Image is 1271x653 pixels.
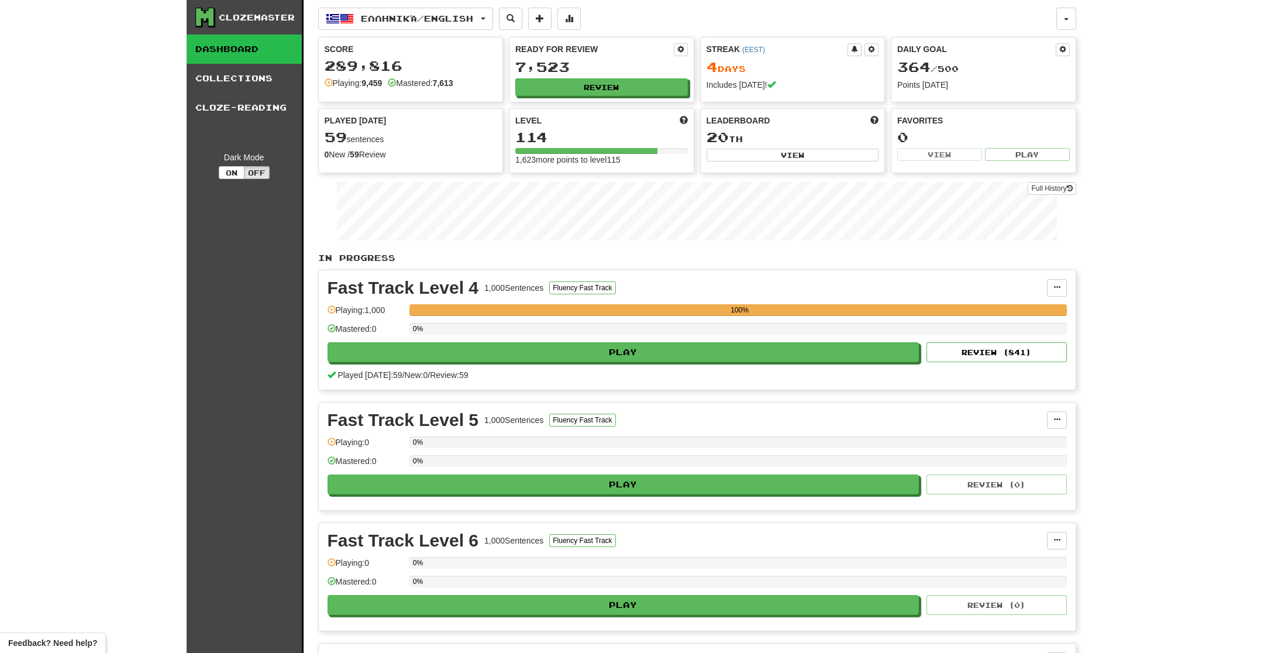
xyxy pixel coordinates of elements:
[707,130,879,145] div: th
[549,414,615,427] button: Fluency Fast Track
[325,77,383,89] div: Playing:
[515,43,674,55] div: Ready for Review
[325,129,347,145] span: 59
[219,166,244,179] button: On
[897,130,1070,145] div: 0
[325,43,497,55] div: Score
[325,150,329,159] strong: 0
[328,279,479,297] div: Fast Track Level 4
[328,595,919,615] button: Play
[195,152,293,163] div: Dark Mode
[244,166,270,179] button: Off
[219,12,295,23] div: Clozemaster
[328,532,479,549] div: Fast Track Level 6
[325,59,497,73] div: 289,816
[515,130,688,145] div: 114
[549,534,615,547] button: Fluency Fast Track
[328,437,404,456] div: Playing: 0
[187,35,302,64] a: Dashboard
[549,281,615,294] button: Fluency Fast Track
[388,77,453,89] div: Mastered:
[328,455,404,475] div: Mastered: 0
[742,46,765,54] a: (EEST)
[897,79,1070,91] div: Points [DATE]
[707,115,770,126] span: Leaderboard
[328,475,919,494] button: Play
[897,43,1056,56] div: Daily Goal
[707,59,718,75] span: 4
[484,282,543,294] div: 1,000 Sentences
[870,115,879,126] span: This week in points, UTC
[897,148,982,161] button: View
[402,370,405,380] span: /
[405,370,428,380] span: New: 0
[433,78,453,88] strong: 7,613
[707,43,848,55] div: Streak
[926,342,1067,362] button: Review (841)
[328,576,404,595] div: Mastered: 0
[328,342,919,362] button: Play
[680,115,688,126] span: Score more points to level up
[985,148,1070,161] button: Play
[328,304,404,324] div: Playing: 1,000
[428,370,430,380] span: /
[337,370,402,380] span: Played [DATE]: 59
[515,78,688,96] button: Review
[515,60,688,74] div: 7,523
[430,370,468,380] span: Review: 59
[897,115,1070,126] div: Favorites
[325,149,497,160] div: New / Review
[325,130,497,145] div: sentences
[557,8,581,30] button: More stats
[318,252,1076,264] p: In Progress
[187,64,302,93] a: Collections
[897,59,931,75] span: 364
[707,60,879,75] div: Day s
[707,149,879,161] button: View
[328,323,404,342] div: Mastered: 0
[318,8,493,30] button: Ελληνικά/English
[499,8,522,30] button: Search sentences
[926,595,1067,615] button: Review (0)
[515,115,542,126] span: Level
[897,64,959,74] span: / 500
[484,414,543,426] div: 1,000 Sentences
[413,304,1067,316] div: 100%
[325,115,387,126] span: Played [DATE]
[707,129,729,145] span: 20
[707,79,879,91] div: Includes [DATE]!
[528,8,552,30] button: Add sentence to collection
[484,535,543,547] div: 1,000 Sentences
[361,78,382,88] strong: 9,459
[515,154,688,166] div: 1,623 more points to level 115
[187,93,302,122] a: Cloze-Reading
[1028,182,1076,195] a: Full History
[8,637,97,649] span: Open feedback widget
[350,150,359,159] strong: 59
[926,475,1067,494] button: Review (0)
[361,13,473,23] span: Ελληνικά / English
[328,411,479,429] div: Fast Track Level 5
[328,557,404,576] div: Playing: 0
